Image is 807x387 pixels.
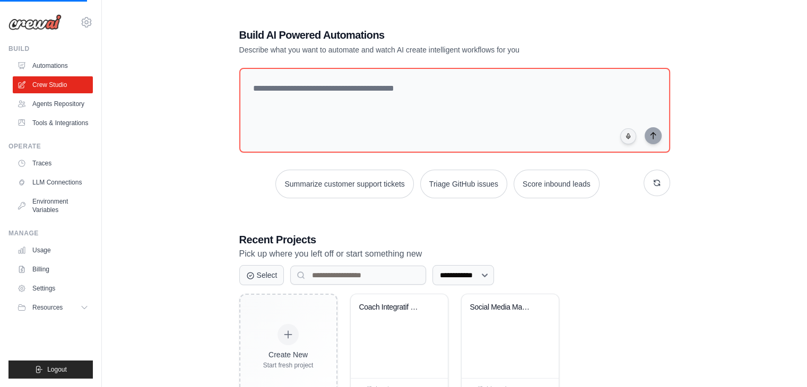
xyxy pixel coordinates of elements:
[470,303,534,312] div: Social Media Management & Content Automation
[47,365,67,374] span: Logout
[239,232,670,247] h3: Recent Projects
[239,247,670,261] p: Pick up where you left off or start something new
[8,142,93,151] div: Operate
[13,115,93,131] a: Tools & Integrations
[13,57,93,74] a: Automations
[13,174,93,191] a: LLM Connections
[8,45,93,53] div: Build
[8,229,93,238] div: Manage
[13,242,93,259] a: Usage
[8,360,93,379] button: Logout
[13,95,93,112] a: Agents Repository
[13,261,93,278] a: Billing
[32,303,63,312] span: Resources
[420,170,507,198] button: Triage GitHub issues
[13,299,93,316] button: Resources
[8,14,62,30] img: Logo
[239,28,596,42] h1: Build AI Powered Automations
[620,128,636,144] button: Click to speak your automation idea
[359,303,423,312] div: Coach Integratif Benoit - Human Design & Productivite
[239,265,284,285] button: Select
[263,349,314,360] div: Create New
[13,280,93,297] a: Settings
[13,76,93,93] a: Crew Studio
[239,45,596,55] p: Describe what you want to automate and watch AI create intelligent workflows for you
[263,361,314,370] div: Start fresh project
[514,170,600,198] button: Score inbound leads
[644,170,670,196] button: Get new suggestions
[275,170,413,198] button: Summarize customer support tickets
[13,155,93,172] a: Traces
[13,193,93,218] a: Environment Variables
